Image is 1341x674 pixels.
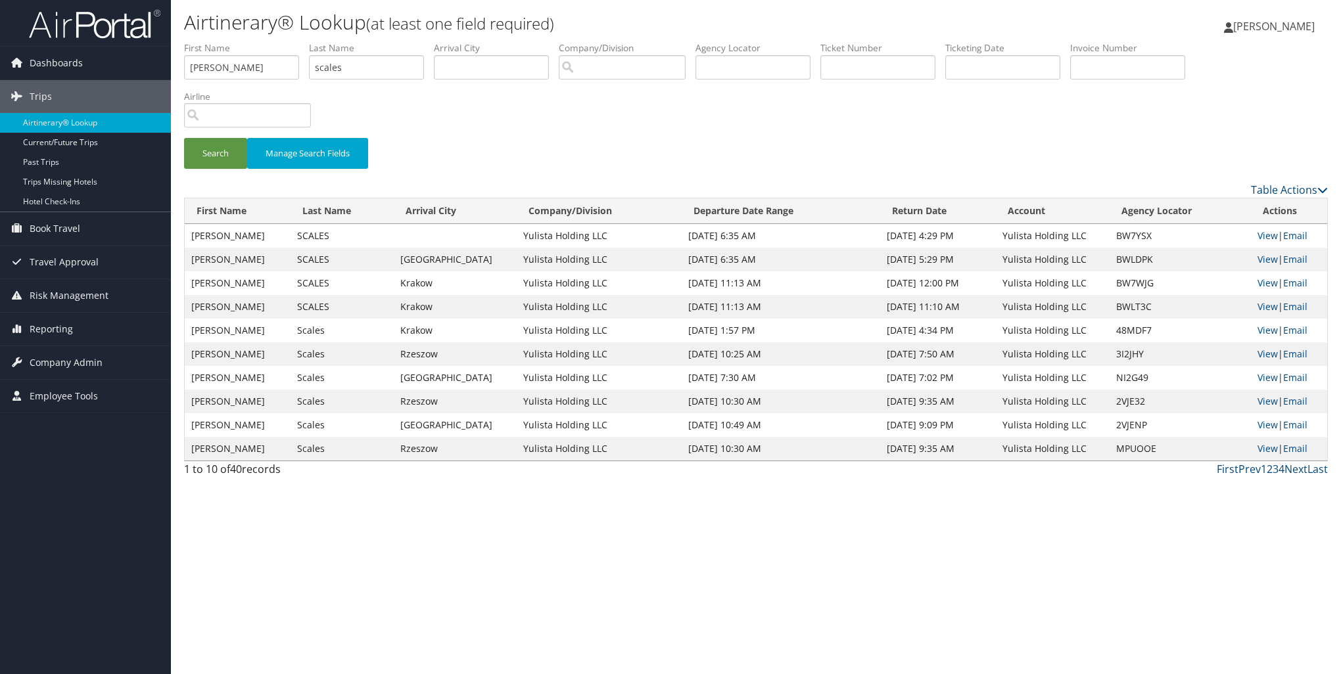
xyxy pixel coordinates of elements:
td: Yulista Holding LLC [996,366,1110,390]
a: View [1258,395,1278,407]
a: Prev [1238,462,1261,476]
td: Rzeszow [394,390,517,413]
td: [DATE] 11:13 AM [682,271,880,295]
a: Email [1283,371,1307,384]
td: SCALES [291,224,394,248]
td: | [1251,366,1327,390]
small: (at least one field required) [366,12,554,34]
td: [PERSON_NAME] [185,390,291,413]
a: View [1258,300,1278,313]
td: 2VJE32 [1110,390,1251,413]
td: [DATE] 11:13 AM [682,295,880,319]
a: Email [1283,300,1307,313]
td: [DATE] 4:34 PM [880,319,996,342]
td: Yulista Holding LLC [996,224,1110,248]
td: Scales [291,319,394,342]
a: Next [1284,462,1307,476]
td: Krakow [394,271,517,295]
button: Manage Search Fields [247,138,368,169]
td: [DATE] 6:35 AM [682,224,880,248]
label: First Name [184,41,309,55]
button: Search [184,138,247,169]
td: Yulista Holding LLC [996,319,1110,342]
td: Yulista Holding LLC [996,390,1110,413]
td: BWLDPK [1110,248,1251,271]
td: | [1251,271,1327,295]
td: [DATE] 1:57 PM [682,319,880,342]
a: 4 [1279,462,1284,476]
td: [PERSON_NAME] [185,437,291,461]
span: Company Admin [30,346,103,379]
td: [DATE] 4:29 PM [880,224,996,248]
td: [DATE] 10:30 AM [682,390,880,413]
label: Ticketing Date [945,41,1070,55]
span: Trips [30,80,52,113]
td: [DATE] 11:10 AM [880,295,996,319]
td: [DATE] 7:02 PM [880,366,996,390]
a: First [1217,462,1238,476]
td: | [1251,295,1327,319]
a: 2 [1267,462,1273,476]
td: Rzeszow [394,437,517,461]
td: [GEOGRAPHIC_DATA] [394,248,517,271]
div: 1 to 10 of records [184,461,456,483]
td: Yulista Holding LLC [996,295,1110,319]
td: NI2G49 [1110,366,1251,390]
td: [DATE] 7:50 AM [880,342,996,366]
td: BWLT3C [1110,295,1251,319]
td: Krakow [394,319,517,342]
td: Rzeszow [394,342,517,366]
a: Last [1307,462,1328,476]
td: [DATE] 10:25 AM [682,342,880,366]
td: [DATE] 10:30 AM [682,437,880,461]
td: Yulista Holding LLC [517,390,682,413]
td: [DATE] 7:30 AM [682,366,880,390]
td: [PERSON_NAME] [185,342,291,366]
td: Yulista Holding LLC [517,413,682,437]
td: MPUOOE [1110,437,1251,461]
label: Airline [184,90,321,103]
td: Scales [291,437,394,461]
td: 2VJENP [1110,413,1251,437]
a: [PERSON_NAME] [1224,7,1328,46]
th: Agency Locator: activate to sort column ascending [1110,198,1251,224]
td: | [1251,390,1327,413]
td: BW7YSX [1110,224,1251,248]
a: View [1258,277,1278,289]
td: Yulista Holding LLC [517,248,682,271]
h1: Airtinerary® Lookup [184,9,947,36]
span: Dashboards [30,47,83,79]
a: View [1258,348,1278,360]
td: [PERSON_NAME] [185,224,291,248]
th: Actions [1251,198,1327,224]
span: Employee Tools [30,380,98,413]
td: Yulista Holding LLC [996,342,1110,366]
td: Yulista Holding LLC [996,437,1110,461]
th: Departure Date Range: activate to sort column ascending [682,198,880,224]
td: | [1251,319,1327,342]
td: [PERSON_NAME] [185,295,291,319]
td: | [1251,224,1327,248]
th: Return Date: activate to sort column ascending [880,198,996,224]
img: airportal-logo.png [29,9,160,39]
td: Scales [291,390,394,413]
a: Email [1283,229,1307,242]
td: Yulista Holding LLC [517,342,682,366]
td: | [1251,413,1327,437]
td: 48MDF7 [1110,319,1251,342]
a: View [1258,324,1278,336]
td: Scales [291,413,394,437]
a: View [1258,229,1278,242]
label: Ticket Number [820,41,945,55]
td: Yulista Holding LLC [996,271,1110,295]
td: 3I2JHY [1110,342,1251,366]
a: View [1258,253,1278,265]
td: [PERSON_NAME] [185,413,291,437]
label: Invoice Number [1070,41,1195,55]
td: Yulista Holding LLC [517,437,682,461]
td: SCALES [291,248,394,271]
td: Scales [291,366,394,390]
label: Company/Division [559,41,695,55]
th: Last Name: activate to sort column ascending [291,198,394,224]
td: Yulista Holding LLC [996,413,1110,437]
